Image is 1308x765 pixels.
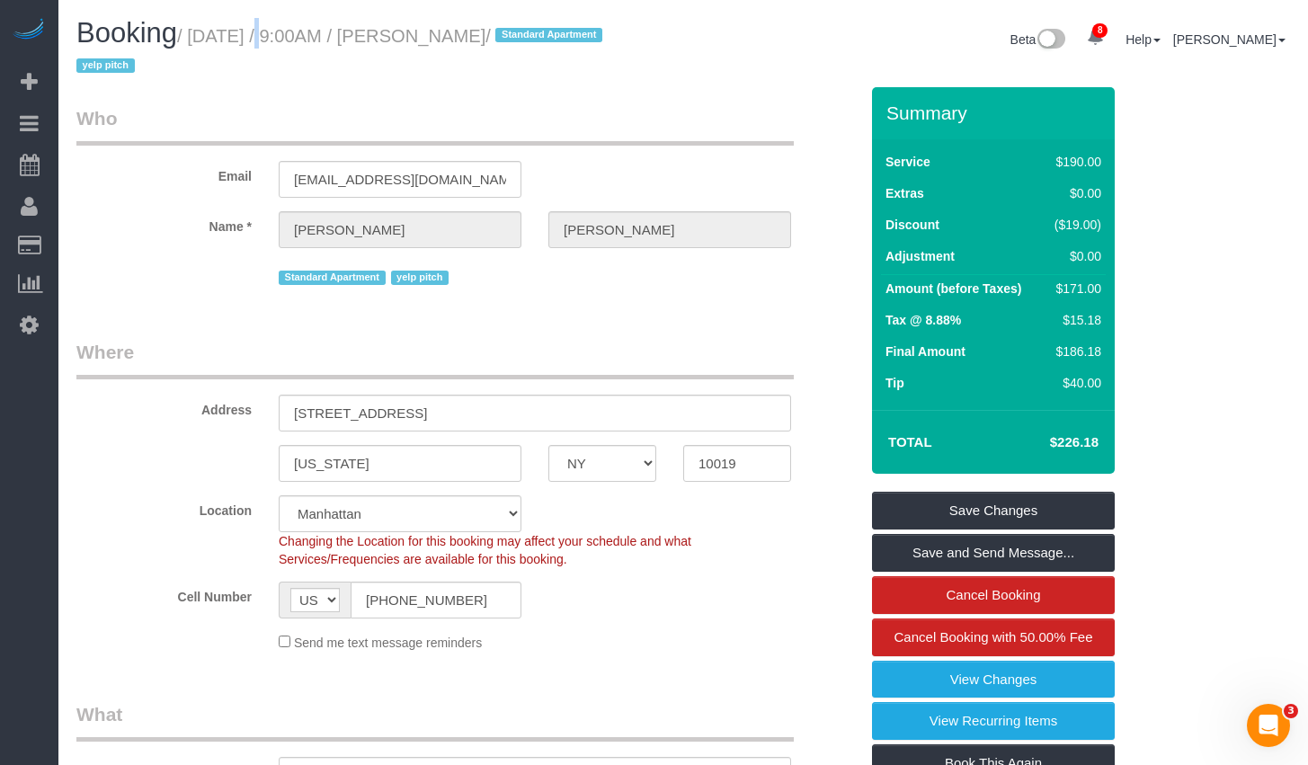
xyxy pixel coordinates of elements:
[1173,32,1286,47] a: [PERSON_NAME]
[996,435,1099,450] h4: $226.18
[1078,18,1113,58] a: 8
[1048,216,1102,234] div: ($19.00)
[391,271,449,285] span: yelp pitch
[279,271,386,285] span: Standard Apartment
[1010,32,1066,47] a: Beta
[76,105,794,146] legend: Who
[1048,311,1102,329] div: $15.18
[885,247,955,265] label: Adjustment
[76,26,608,76] small: / [DATE] / 9:00AM / [PERSON_NAME]
[11,18,47,43] img: Automaid Logo
[63,395,265,419] label: Address
[885,153,930,171] label: Service
[872,618,1115,656] a: Cancel Booking with 50.00% Fee
[279,445,521,482] input: City
[1036,29,1065,52] img: New interface
[351,582,521,618] input: Cell Number
[63,495,265,520] label: Location
[76,701,794,742] legend: What
[872,661,1115,698] a: View Changes
[886,102,1106,123] h3: Summary
[1048,280,1102,298] div: $171.00
[63,582,265,606] label: Cell Number
[872,576,1115,614] a: Cancel Booking
[885,280,1021,298] label: Amount (before Taxes)
[1247,704,1290,747] iframe: Intercom live chat
[279,211,521,248] input: First Name
[1092,23,1108,38] span: 8
[76,17,177,49] span: Booking
[495,28,602,42] span: Standard Apartment
[279,534,691,566] span: Changing the Location for this booking may affect your schedule and what Services/Frequencies are...
[279,161,521,198] input: Email
[885,216,939,234] label: Discount
[872,702,1115,740] a: View Recurring Items
[1048,247,1102,265] div: $0.00
[294,636,482,650] span: Send me text message reminders
[885,342,965,360] label: Final Amount
[63,161,265,185] label: Email
[1048,153,1102,171] div: $190.00
[76,58,135,73] span: yelp pitch
[885,311,961,329] label: Tax @ 8.88%
[888,434,932,449] strong: Total
[1048,374,1102,392] div: $40.00
[1284,704,1298,718] span: 3
[872,492,1115,529] a: Save Changes
[76,339,794,379] legend: Where
[872,534,1115,572] a: Save and Send Message...
[1126,32,1161,47] a: Help
[885,184,924,202] label: Extras
[1048,342,1102,360] div: $186.18
[548,211,791,248] input: Last Name
[894,629,1093,645] span: Cancel Booking with 50.00% Fee
[683,445,791,482] input: Zip Code
[885,374,904,392] label: Tip
[63,211,265,236] label: Name *
[1048,184,1102,202] div: $0.00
